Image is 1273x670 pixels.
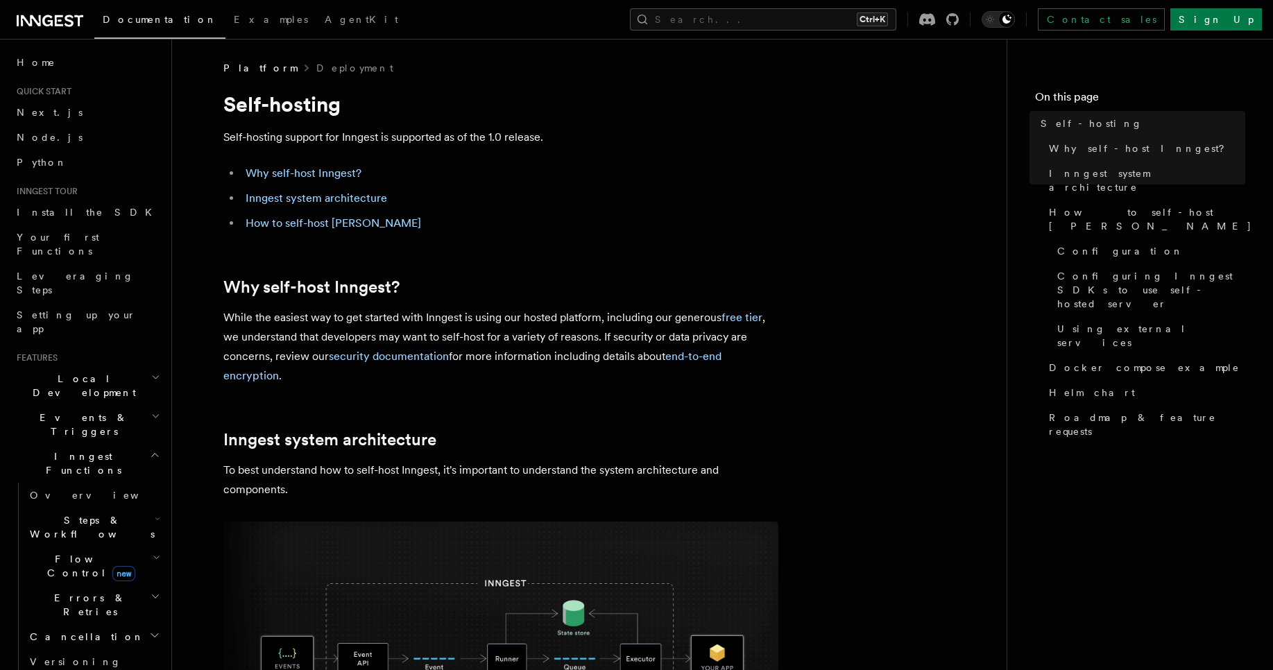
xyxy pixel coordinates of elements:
a: Install the SDK [11,200,163,225]
a: Python [11,150,163,175]
span: Python [17,157,67,168]
span: Setting up your app [17,309,136,334]
a: Node.js [11,125,163,150]
span: new [112,566,135,581]
p: While the easiest way to get started with Inngest is using our hosted platform, including our gen... [223,308,778,386]
a: security documentation [329,350,449,363]
p: To best understand how to self-host Inngest, it's important to understand the system architecture... [223,461,778,499]
a: Inngest system architecture [246,191,387,205]
a: Configuration [1052,239,1245,264]
span: Docker compose example [1049,361,1240,375]
a: Helm chart [1043,380,1245,405]
a: Roadmap & feature requests [1043,405,1245,444]
span: Platform [223,61,297,75]
span: Configuring Inngest SDKs to use self-hosted server [1057,269,1245,311]
a: Deployment [316,61,393,75]
span: Next.js [17,107,83,118]
button: Errors & Retries [24,585,163,624]
a: Why self-host Inngest? [1043,136,1245,161]
span: Versioning [30,656,121,667]
span: Inngest Functions [11,449,150,477]
a: Documentation [94,4,225,39]
span: Your first Functions [17,232,99,257]
span: Cancellation [24,630,144,644]
span: Roadmap & feature requests [1049,411,1245,438]
span: Events & Triggers [11,411,151,438]
h1: Self-hosting [223,92,778,117]
span: Home [17,55,55,69]
a: free tier [721,311,762,324]
span: Flow Control [24,552,153,580]
span: Why self-host Inngest? [1049,141,1234,155]
span: Helm chart [1049,386,1135,400]
a: Setting up your app [11,302,163,341]
span: Leveraging Steps [17,270,134,295]
a: Why self-host Inngest? [223,277,400,297]
a: Why self-host Inngest? [246,166,361,180]
span: Features [11,352,58,363]
button: Events & Triggers [11,405,163,444]
a: Your first Functions [11,225,163,264]
button: Steps & Workflows [24,508,163,547]
a: Using external services [1052,316,1245,355]
span: Steps & Workflows [24,513,155,541]
a: How to self-host [PERSON_NAME] [1043,200,1245,239]
a: Configuring Inngest SDKs to use self-hosted server [1052,264,1245,316]
button: Flow Controlnew [24,547,163,585]
a: AgentKit [316,4,407,37]
span: Documentation [103,14,217,25]
a: Inngest system architecture [223,430,436,449]
a: Home [11,50,163,75]
a: Overview [24,483,163,508]
span: Overview [30,490,173,501]
kbd: Ctrl+K [857,12,888,26]
p: Self-hosting support for Inngest is supported as of the 1.0 release. [223,128,778,147]
span: Local Development [11,372,151,400]
a: Contact sales [1038,8,1165,31]
a: Inngest system architecture [1043,161,1245,200]
button: Local Development [11,366,163,405]
span: Inngest tour [11,186,78,197]
button: Search...Ctrl+K [630,8,896,31]
a: Next.js [11,100,163,125]
span: Examples [234,14,308,25]
span: How to self-host [PERSON_NAME] [1049,205,1252,233]
span: Quick start [11,86,71,97]
button: Cancellation [24,624,163,649]
button: Toggle dark mode [982,11,1015,28]
a: Docker compose example [1043,355,1245,380]
span: Node.js [17,132,83,143]
a: Examples [225,4,316,37]
h4: On this page [1035,89,1245,111]
span: Inngest system architecture [1049,166,1245,194]
a: Leveraging Steps [11,264,163,302]
a: Self-hosting [1035,111,1245,136]
a: How to self-host [PERSON_NAME] [246,216,421,230]
a: Sign Up [1170,8,1262,31]
span: AgentKit [325,14,398,25]
span: Self-hosting [1041,117,1143,130]
span: Errors & Retries [24,591,151,619]
button: Inngest Functions [11,444,163,483]
span: Install the SDK [17,207,160,218]
span: Configuration [1057,244,1184,258]
span: Using external services [1057,322,1245,350]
